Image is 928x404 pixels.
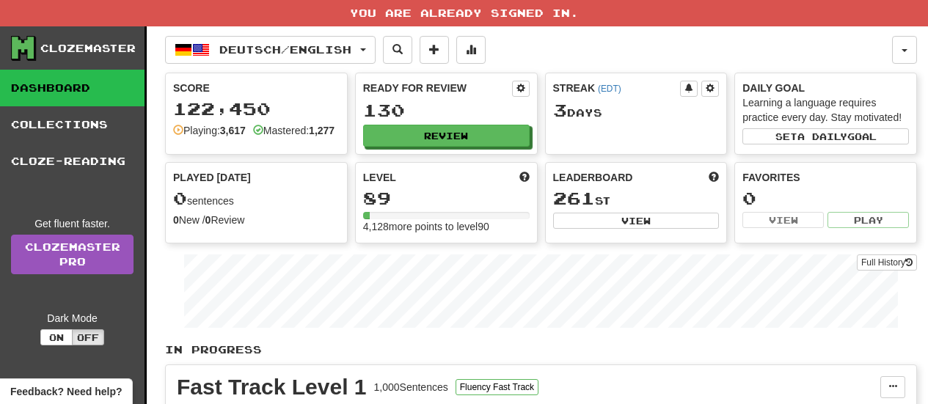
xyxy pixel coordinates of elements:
[40,41,136,56] div: Clozemaster
[220,125,246,136] strong: 3,617
[553,170,633,185] span: Leaderboard
[742,212,824,228] button: View
[165,342,917,357] p: In Progress
[309,125,335,136] strong: 1,277
[11,235,134,274] a: ClozemasterPro
[177,376,367,398] div: Fast Track Level 1
[165,36,376,64] button: Deutsch/English
[827,212,909,228] button: Play
[553,188,595,208] span: 261
[11,216,134,231] div: Get fluent faster.
[553,213,720,229] button: View
[363,219,530,234] div: 4,128 more points to level 90
[173,100,340,118] div: 122,450
[363,189,530,207] div: 89
[40,329,73,345] button: On
[742,81,909,95] div: Daily Goal
[742,128,909,144] button: Seta dailygoal
[10,384,122,399] span: Open feedback widget
[553,189,720,208] div: st
[456,379,538,395] button: Fluency Fast Track
[742,189,909,207] div: 0
[383,36,412,64] button: Search sentences
[219,43,351,56] span: Deutsch / English
[72,329,104,345] button: Off
[519,170,530,185] span: Score more points to level up
[420,36,449,64] button: Add sentence to collection
[857,254,917,271] button: Full History
[363,170,396,185] span: Level
[553,81,681,95] div: Streak
[173,81,340,95] div: Score
[173,188,187,208] span: 0
[173,123,246,138] div: Playing:
[173,170,251,185] span: Played [DATE]
[205,214,211,226] strong: 0
[742,95,909,125] div: Learning a language requires practice every day. Stay motivated!
[553,101,720,120] div: Day s
[173,214,179,226] strong: 0
[456,36,486,64] button: More stats
[742,170,909,185] div: Favorites
[253,123,335,138] div: Mastered:
[553,100,567,120] span: 3
[173,213,340,227] div: New / Review
[598,84,621,94] a: (EDT)
[363,125,530,147] button: Review
[363,81,512,95] div: Ready for Review
[797,131,847,142] span: a daily
[709,170,719,185] span: This week in points, UTC
[363,101,530,120] div: 130
[374,380,448,394] div: 1,000 Sentences
[11,311,134,326] div: Dark Mode
[173,189,340,208] div: sentences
